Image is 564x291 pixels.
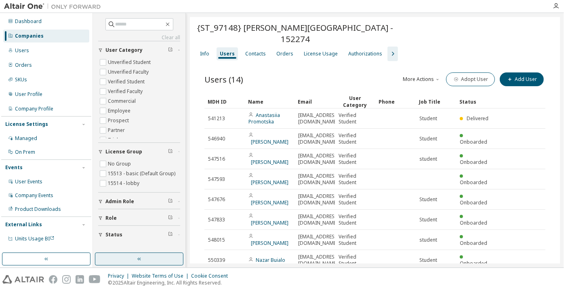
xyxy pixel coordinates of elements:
[2,275,44,284] img: altair_logo.svg
[208,196,225,203] span: 547676
[379,95,412,108] div: Phone
[339,153,372,166] span: Verified Student
[108,57,152,67] label: Unverified Student
[108,67,150,77] label: Unverified Faculty
[276,51,293,57] div: Orders
[248,95,291,108] div: Name
[251,240,288,246] a: [PERSON_NAME]
[339,173,372,186] span: Verified Student
[98,41,180,59] button: User Category
[105,149,142,155] span: License Group
[419,95,453,108] div: Job Title
[89,275,101,284] img: youtube.svg
[304,51,338,57] div: License Usage
[402,72,441,86] button: More Actions
[168,47,173,53] span: Clear filter
[49,275,57,284] img: facebook.svg
[339,254,372,267] span: Verified Student
[191,273,233,279] div: Cookie Consent
[419,196,437,203] span: Student
[15,47,29,54] div: Users
[419,257,437,263] span: Student
[98,34,180,41] a: Clear all
[108,178,141,188] label: 15514 - lobby
[5,164,23,171] div: Events
[98,143,180,161] button: License Group
[298,193,339,206] span: [EMAIL_ADDRESS][DOMAIN_NAME]
[5,121,48,127] div: License Settings
[460,199,487,206] span: Onboarded
[460,159,487,166] span: Onboarded
[208,115,225,122] span: 541213
[339,193,372,206] span: Verified Student
[108,87,144,96] label: Verified Faculty
[208,136,225,142] span: 546940
[208,176,225,183] span: 547593
[298,234,339,246] span: [EMAIL_ADDRESS][DOMAIN_NAME]
[348,51,382,57] div: Authorizations
[15,62,32,68] div: Orders
[15,149,35,155] div: On Prem
[339,213,372,226] span: Verified Student
[460,219,487,226] span: Onboarded
[446,72,495,86] button: Adopt User
[105,215,117,221] span: Role
[208,156,225,162] span: 547516
[4,2,105,11] img: Altair One
[15,76,27,83] div: SKUs
[251,159,288,166] a: [PERSON_NAME]
[500,72,544,86] button: Add User
[15,192,53,199] div: Company Events
[338,95,372,108] div: User Category
[98,209,180,227] button: Role
[208,257,225,263] span: 550339
[204,74,243,85] span: Users (14)
[460,240,487,246] span: Onboarded
[108,169,177,178] label: 15513 - basic (Default Group)
[298,132,339,145] span: [EMAIL_ADDRESS][DOMAIN_NAME]
[298,213,339,226] span: [EMAIL_ADDRESS][DOMAIN_NAME]
[200,51,209,57] div: Info
[108,77,146,87] label: Verified Student
[15,206,61,212] div: Product Downloads
[459,95,493,108] div: Status
[105,232,122,238] span: Status
[256,257,285,263] a: Nazar Buialo
[168,215,173,221] span: Clear filter
[419,136,437,142] span: Student
[15,91,42,98] div: User Profile
[208,95,242,108] div: MDH ID
[208,237,225,243] span: 548015
[419,237,437,243] span: student
[15,178,42,185] div: User Events
[5,221,42,228] div: External Links
[220,51,235,57] div: Users
[195,22,396,45] span: {ST_97148} [PERSON_NAME][GEOGRAPHIC_DATA] - 152274
[467,115,489,122] span: Delivered
[105,198,134,205] span: Admin Role
[208,217,225,223] span: 547833
[98,193,180,210] button: Admin Role
[108,135,120,145] label: Trial
[251,199,288,206] a: [PERSON_NAME]
[15,33,44,39] div: Companies
[339,112,372,125] span: Verified Student
[248,112,280,125] a: Anastasiia Promotska
[62,275,71,284] img: instagram.svg
[460,138,487,145] span: Onboarded
[108,125,126,135] label: Partner
[15,18,42,25] div: Dashboard
[298,153,339,166] span: [EMAIL_ADDRESS][DOMAIN_NAME]
[251,138,288,145] a: [PERSON_NAME]
[245,51,266,57] div: Contacts
[108,106,132,116] label: Employee
[251,219,288,226] a: [PERSON_NAME]
[76,275,84,284] img: linkedin.svg
[108,279,233,286] p: © 2025 Altair Engineering, Inc. All Rights Reserved.
[298,173,339,186] span: [EMAIL_ADDRESS][DOMAIN_NAME]
[132,273,191,279] div: Website Terms of Use
[108,96,137,106] label: Commercial
[460,179,487,186] span: Onboarded
[15,106,53,112] div: Company Profile
[168,232,173,238] span: Clear filter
